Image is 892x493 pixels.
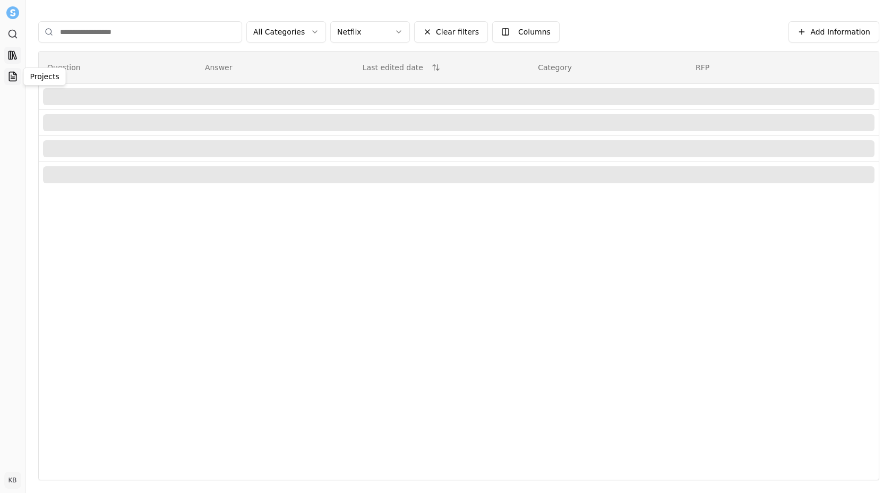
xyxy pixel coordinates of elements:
[4,47,21,64] a: Library
[6,6,19,19] img: Settle
[4,472,21,489] button: KB
[788,21,879,42] button: Add Information
[687,52,845,84] th: RFP
[39,52,196,84] th: Question
[4,25,21,42] a: Search
[363,58,440,77] button: Last edited date
[196,52,354,84] th: Answer
[518,27,551,37] span: Columns
[492,21,560,42] button: Columns
[4,4,21,21] button: Settle
[529,52,687,84] th: Category
[810,27,870,37] span: Add Information
[4,68,21,85] a: Projects
[23,67,66,86] div: Projects
[414,21,488,42] button: Clear filters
